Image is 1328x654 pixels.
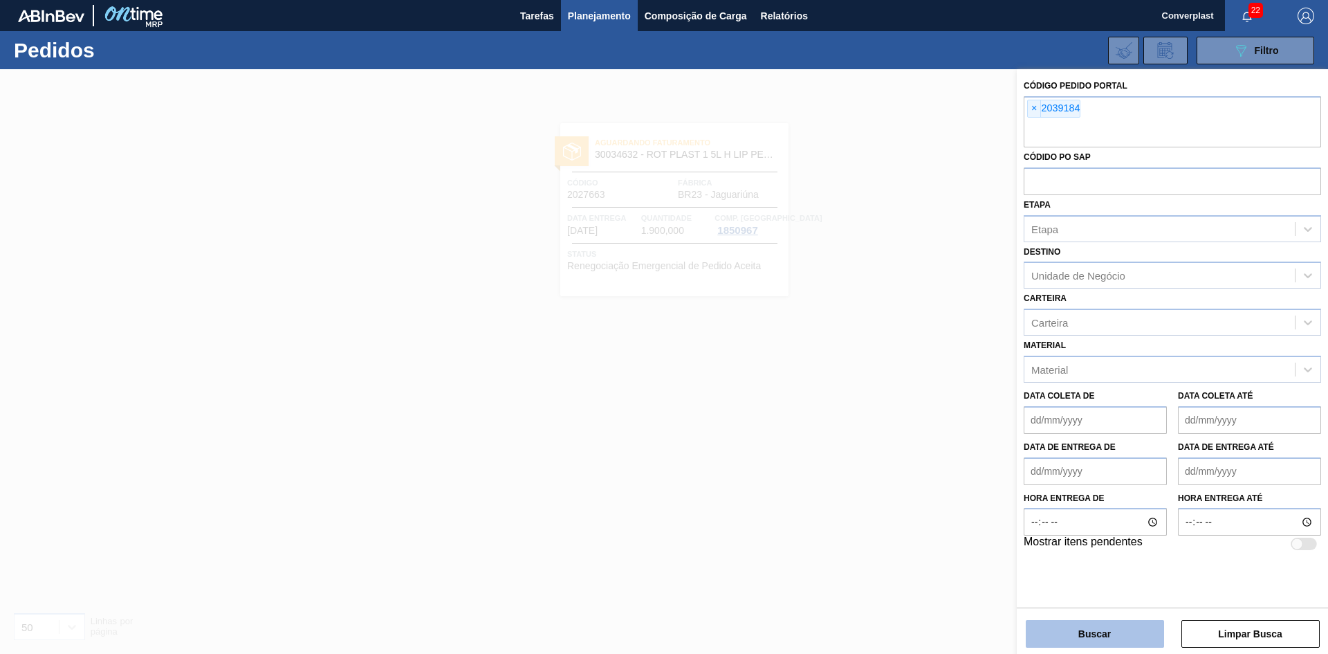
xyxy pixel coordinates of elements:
label: Hora entrega até [1178,489,1321,509]
div: Etapa [1031,223,1058,235]
img: TNhmsLtSVTkK8tSr43FrP2fwEKptu5GPRR3wAAAABJRU5ErkJggg== [18,10,84,22]
div: Importar Negociações dos Pedidos [1108,37,1139,64]
div: Material [1031,363,1068,375]
span: Composição de Carga [645,8,747,24]
span: Filtro [1255,45,1279,56]
label: Data de Entrega de [1024,442,1116,452]
button: Filtro [1197,37,1314,64]
input: dd/mm/yyyy [1024,457,1167,485]
input: dd/mm/yyyy [1024,406,1167,434]
label: Material [1024,340,1066,350]
label: Etapa [1024,200,1051,210]
img: Logout [1298,8,1314,24]
label: Destino [1024,247,1060,257]
div: Unidade de Negócio [1031,270,1125,282]
input: dd/mm/yyyy [1178,406,1321,434]
label: Mostrar itens pendentes [1024,536,1143,552]
div: Carteira [1031,317,1068,329]
label: Data coleta de [1024,391,1094,401]
span: Relatórios [761,8,808,24]
label: Data de Entrega até [1178,442,1274,452]
span: × [1028,100,1041,117]
button: Notificações [1225,6,1269,26]
label: Código Pedido Portal [1024,81,1127,91]
div: 2039184 [1027,100,1080,118]
span: 22 [1248,3,1263,18]
h1: Pedidos [14,42,221,58]
label: Códido PO SAP [1024,152,1091,162]
div: Solicitação de Revisão de Pedidos [1143,37,1188,64]
span: Planejamento [568,8,631,24]
span: Tarefas [520,8,554,24]
input: dd/mm/yyyy [1178,457,1321,485]
label: Data coleta até [1178,391,1253,401]
label: Carteira [1024,293,1067,303]
label: Hora entrega de [1024,489,1167,509]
